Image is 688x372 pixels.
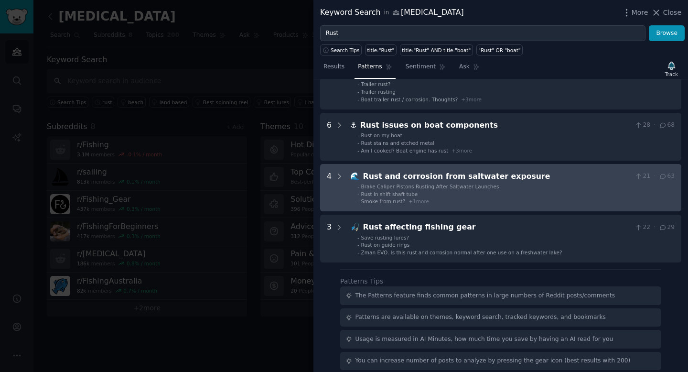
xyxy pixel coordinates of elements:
[327,171,332,205] div: 4
[358,63,382,71] span: Patterns
[478,47,520,54] div: "Rust" OR "boat"
[384,9,389,17] span: in
[659,121,675,130] span: 68
[361,250,562,255] span: Zman EVO. Is this rust and corrosion normal after one use on a freshwater lake?
[357,132,359,139] div: -
[363,171,631,183] div: Rust and corrosion from saltwater exposure
[360,120,631,131] div: Rust issues on boat components
[363,221,631,233] div: Rust affecting fishing gear
[357,234,359,241] div: -
[355,59,395,79] a: Patterns
[654,223,656,232] span: ·
[357,191,359,197] div: -
[408,198,429,204] span: + 1 more
[459,63,470,71] span: Ask
[400,44,473,55] a: title:"Rust" AND title:"boat"
[632,8,648,18] span: More
[622,8,648,18] button: More
[361,235,409,241] span: Save rusting lures?
[357,140,359,146] div: -
[320,59,348,79] a: Results
[659,172,675,181] span: 63
[320,7,464,19] div: Keyword Search [MEDICAL_DATA]
[361,97,458,102] span: Boat trailer rust / corrosion. Thoughts?
[350,222,360,231] span: 🎣
[357,81,359,88] div: -
[634,121,650,130] span: 28
[355,313,606,322] div: Patterns are available on themes, keyword search, tracked keywords, and bookmarks
[665,71,678,77] div: Track
[365,44,397,55] a: title:"Rust"
[355,292,615,300] div: The Patterns feature finds common patterns in large numbers of Reddit posts/comments
[340,277,383,285] label: Patterns Tips
[350,172,360,181] span: 🌊
[649,25,685,42] button: Browse
[367,47,395,54] div: title:"Rust"
[361,191,418,197] span: Rust in shift shaft tube
[357,249,359,256] div: -
[456,59,483,79] a: Ask
[327,120,332,154] div: 6
[451,148,472,153] span: + 3 more
[323,63,344,71] span: Results
[331,47,360,54] span: Search Tips
[361,242,410,248] span: Rust on guide rings
[357,183,359,190] div: -
[357,96,359,103] div: -
[320,44,362,55] button: Search Tips
[662,59,681,79] button: Track
[361,198,406,204] span: Smoke from rust?
[476,44,523,55] a: "Rust" OR "boat"
[361,140,435,146] span: Rust stains and etched metal
[357,241,359,248] div: -
[327,221,332,256] div: 3
[327,68,332,103] div: 6
[320,25,645,42] input: Try a keyword related to your business
[350,120,357,130] span: ⚓
[634,172,650,181] span: 21
[357,147,359,154] div: -
[654,172,656,181] span: ·
[402,47,471,54] div: title:"Rust" AND title:"boat"
[361,148,449,153] span: Am I cooked? Boat engine has rust
[461,97,482,102] span: + 3 more
[654,121,656,130] span: ·
[357,198,359,205] div: -
[361,184,499,189] span: Brake Caliper Pistons Rusting After Saltwater Launches
[663,8,681,18] span: Close
[355,335,613,344] div: Usage is measured in AI Minutes, how much time you save by having an AI read for you
[659,223,675,232] span: 29
[361,132,402,138] span: Rust on my boat
[402,59,449,79] a: Sentiment
[651,8,681,18] button: Close
[634,223,650,232] span: 22
[355,357,631,365] div: You can increase number of posts to analyze by pressing the gear icon (best results with 200)
[406,63,436,71] span: Sentiment
[361,89,396,95] span: Trailer rusting
[361,81,391,87] span: Trailer rust?
[357,88,359,95] div: -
